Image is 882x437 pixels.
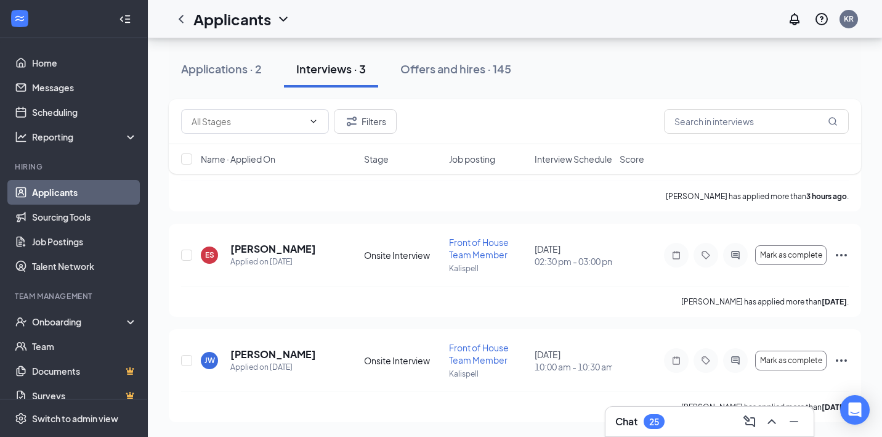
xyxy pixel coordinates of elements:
[32,75,137,100] a: Messages
[681,402,849,412] p: [PERSON_NAME] has applied more than .
[119,13,131,25] svg: Collapse
[364,249,442,261] div: Onsite Interview
[449,369,527,379] p: Kalispell
[535,255,612,268] span: 02:30 pm - 03:00 pm
[32,180,137,205] a: Applicants
[230,256,316,268] div: Applied on [DATE]
[814,12,829,27] svg: QuestionInfo
[755,351,827,370] button: Mark as complete
[205,250,214,260] div: ES
[806,192,847,201] b: 3 hours ago
[787,12,802,27] svg: Notifications
[32,383,137,408] a: SurveysCrown
[449,153,495,165] span: Job posting
[276,12,291,27] svg: ChevronDown
[762,412,782,431] button: ChevronUp
[32,100,137,125] a: Scheduling
[728,356,743,366] svg: ActiveChat
[669,356,684,366] svg: Note
[620,153,644,165] span: Score
[344,114,359,129] svg: Filter
[787,414,801,429] svg: Minimize
[32,254,137,279] a: Talent Network
[32,229,137,254] a: Job Postings
[201,153,275,165] span: Name · Applied On
[334,109,397,134] button: Filter Filters
[192,115,304,128] input: All Stages
[32,334,137,359] a: Team
[664,109,849,134] input: Search in interviews
[14,12,26,25] svg: WorkstreamLogo
[681,296,849,307] p: [PERSON_NAME] has applied more than .
[32,51,137,75] a: Home
[844,14,854,24] div: KR
[230,242,316,256] h5: [PERSON_NAME]
[449,263,527,274] p: Kalispell
[15,412,27,425] svg: Settings
[784,412,804,431] button: Minimize
[698,250,713,260] svg: Tag
[193,9,271,30] h1: Applicants
[828,116,838,126] svg: MagnifyingGlass
[834,248,849,263] svg: Ellipses
[32,131,138,143] div: Reporting
[181,61,262,76] div: Applications · 2
[174,12,188,27] svg: ChevronLeft
[15,131,27,143] svg: Analysis
[740,412,759,431] button: ComposeMessage
[822,402,847,412] b: [DATE]
[615,415,637,428] h3: Chat
[760,356,822,365] span: Mark as complete
[309,116,318,126] svg: ChevronDown
[15,161,135,172] div: Hiring
[230,361,316,374] div: Applied on [DATE]
[728,250,743,260] svg: ActiveChat
[32,316,127,328] div: Onboarding
[400,61,511,76] div: Offers and hires · 145
[15,291,135,301] div: Team Management
[535,153,612,165] span: Interview Schedule
[834,353,849,368] svg: Ellipses
[364,153,389,165] span: Stage
[449,237,509,260] span: Front of House Team Member
[535,243,612,268] div: [DATE]
[364,354,442,367] div: Onsite Interview
[669,250,684,260] svg: Note
[204,355,215,366] div: JW
[32,412,118,425] div: Switch to admin view
[698,356,713,366] svg: Tag
[296,61,366,76] div: Interviews · 3
[449,342,509,366] span: Front of House Team Member
[230,348,316,361] h5: [PERSON_NAME]
[755,245,827,265] button: Mark as complete
[742,414,757,429] svg: ComposeMessage
[840,395,870,425] div: Open Intercom Messenger
[649,417,659,427] div: 25
[535,361,612,373] span: 10:00 am - 10:30 am
[760,251,822,259] span: Mark as complete
[15,316,27,328] svg: UserCheck
[764,414,779,429] svg: ChevronUp
[32,205,137,229] a: Sourcing Tools
[535,348,612,373] div: [DATE]
[32,359,137,383] a: DocumentsCrown
[666,191,849,202] p: [PERSON_NAME] has applied more than .
[822,297,847,306] b: [DATE]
